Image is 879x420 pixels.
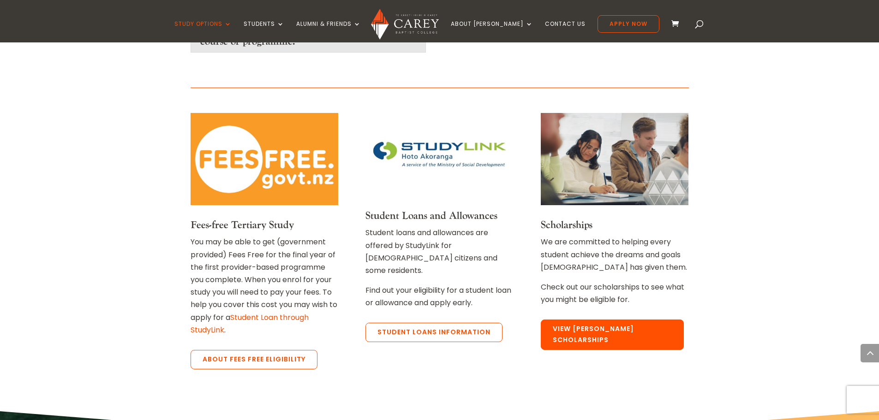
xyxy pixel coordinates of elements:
[365,113,513,196] img: Link to StudyLink site
[541,319,684,350] a: View [PERSON_NAME] Scholarships
[371,9,439,40] img: Carey Baptist College
[174,21,232,42] a: Study Options
[365,226,513,284] p: Student loans and allowances are offered by StudyLink for [DEMOGRAPHIC_DATA] citizens and some re...
[191,312,309,335] a: Student Loan through StudyLink
[541,219,592,231] a: Scholarships
[545,21,586,42] a: Contact Us
[541,236,688,281] p: We are committed to helping every student achieve the dreams and goals [DEMOGRAPHIC_DATA] has giv...
[191,113,338,205] img: Link to FeesFree page
[191,219,294,231] a: Fees-free Tertiary Study
[244,21,284,42] a: Students
[191,236,338,336] p: You may be able to get (government provided) Fees Free for the final year of the first provider-b...
[541,113,688,205] img: Carey students in class
[541,281,688,306] p: Check out our scholarships to see what you might be eligible for.
[598,15,659,33] a: Apply Now
[541,197,688,208] a: Carey students in class
[365,209,497,222] a: Student Loans and Allowances
[365,188,513,199] a: Link to StudyLink site
[451,21,533,42] a: About [PERSON_NAME]
[200,23,416,47] h5: Can I get a refund if I withdraw from my course or programme?
[365,284,513,309] p: Find out your eligibility for a student loan or allowance and apply early.
[296,21,361,42] a: Alumni & Friends
[191,197,338,208] a: Link to FeesFree page
[191,350,317,369] a: About Fees Free eligibility
[365,323,502,342] a: Student Loans Information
